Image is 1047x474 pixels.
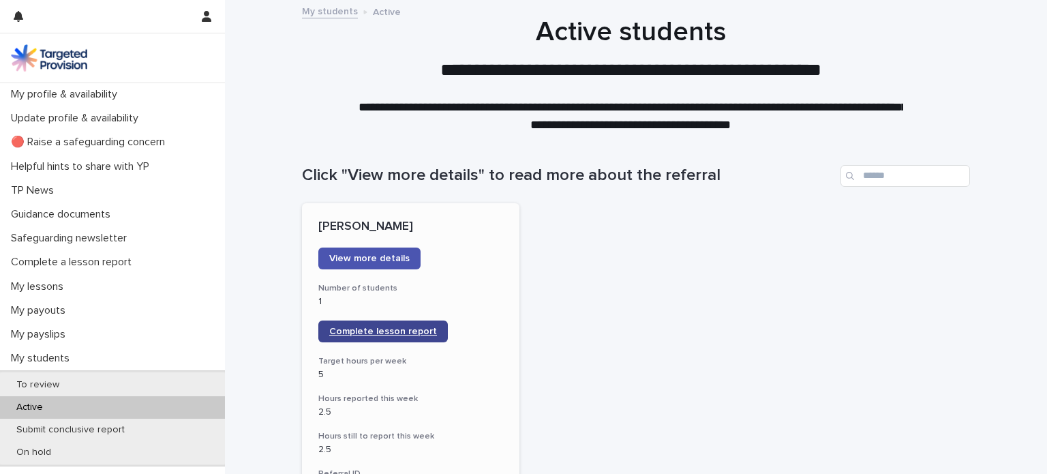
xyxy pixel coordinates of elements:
p: 1 [318,296,503,308]
p: [PERSON_NAME] [318,220,503,235]
span: Complete lesson report [329,327,437,336]
p: Safeguarding newsletter [5,232,138,245]
p: Helpful hints to share with YP [5,160,160,173]
p: 2.5 [318,406,503,418]
p: On hold [5,447,62,458]
p: My payslips [5,328,76,341]
p: Guidance documents [5,208,121,221]
span: View more details [329,254,410,263]
p: 5 [318,369,503,381]
p: TP News [5,184,65,197]
p: My profile & availability [5,88,128,101]
a: My students [302,3,358,18]
h3: Hours reported this week [318,394,503,404]
p: Complete a lesson report [5,256,142,269]
p: Submit conclusive report [5,424,136,436]
p: 2.5 [318,444,503,456]
input: Search [840,165,970,187]
p: Update profile & availability [5,112,149,125]
a: Complete lesson report [318,321,448,342]
p: 🔴 Raise a safeguarding concern [5,136,176,149]
h3: Hours still to report this week [318,431,503,442]
p: My students [5,352,80,365]
h1: Active students [297,16,965,48]
p: Active [373,3,401,18]
p: My payouts [5,304,76,317]
p: My lessons [5,280,74,293]
h1: Click "View more details" to read more about the referral [302,166,835,186]
h3: Number of students [318,283,503,294]
p: To review [5,379,70,391]
p: Active [5,402,54,413]
h3: Target hours per week [318,356,503,367]
img: M5nRWzHhSzIhMunXDL62 [11,44,87,72]
a: View more details [318,248,421,269]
